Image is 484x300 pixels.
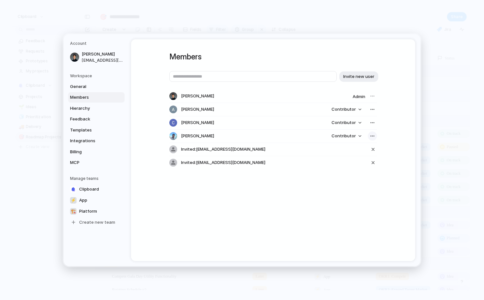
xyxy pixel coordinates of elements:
span: Invited: [EMAIL_ADDRESS][DOMAIN_NAME] [181,159,265,166]
button: Contributor [328,131,365,141]
div: 🏗️ [70,208,77,214]
a: General [68,81,125,92]
span: Invite new user [343,73,374,80]
button: Contributor [328,118,365,127]
a: Billing [68,146,125,157]
span: Feedback [70,116,112,122]
a: Integrations [68,136,125,146]
span: [PERSON_NAME] [181,106,214,113]
h5: Manage teams [70,175,125,181]
h1: Members [169,51,377,63]
span: [EMAIL_ADDRESS][DOMAIN_NAME] [82,57,123,63]
a: Members [68,92,125,103]
span: Clipboard [79,186,99,192]
span: Billing [70,148,112,155]
a: Feedback [68,114,125,124]
span: Integrations [70,138,112,144]
span: General [70,83,112,90]
span: [PERSON_NAME] [181,93,214,99]
span: [PERSON_NAME] [82,51,123,57]
button: Contributor [328,105,365,114]
div: ⚡ [70,197,77,203]
a: MCP [68,157,125,168]
span: [PERSON_NAME] [181,133,214,139]
a: Hierarchy [68,103,125,113]
span: Members [70,94,112,101]
a: 🏗️Platform [68,206,125,216]
button: Invite new user [339,71,378,81]
h5: Account [70,41,125,46]
span: Contributor [332,119,356,126]
span: MCP [70,159,112,166]
span: Admin [353,94,365,99]
a: Create new team [68,217,125,227]
span: Contributor [332,106,356,113]
h5: Workspace [70,73,125,79]
span: Platform [79,208,97,214]
span: Contributor [332,133,356,139]
span: App [79,197,87,203]
span: Invited: [EMAIL_ADDRESS][DOMAIN_NAME] [181,146,265,153]
span: Create new team [79,219,115,225]
a: Templates [68,125,125,135]
a: ⚡App [68,195,125,205]
span: [PERSON_NAME] [181,119,214,126]
span: Hierarchy [70,105,112,111]
a: [PERSON_NAME][EMAIL_ADDRESS][DOMAIN_NAME] [68,49,125,65]
a: Clipboard [68,184,125,194]
span: Templates [70,127,112,133]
